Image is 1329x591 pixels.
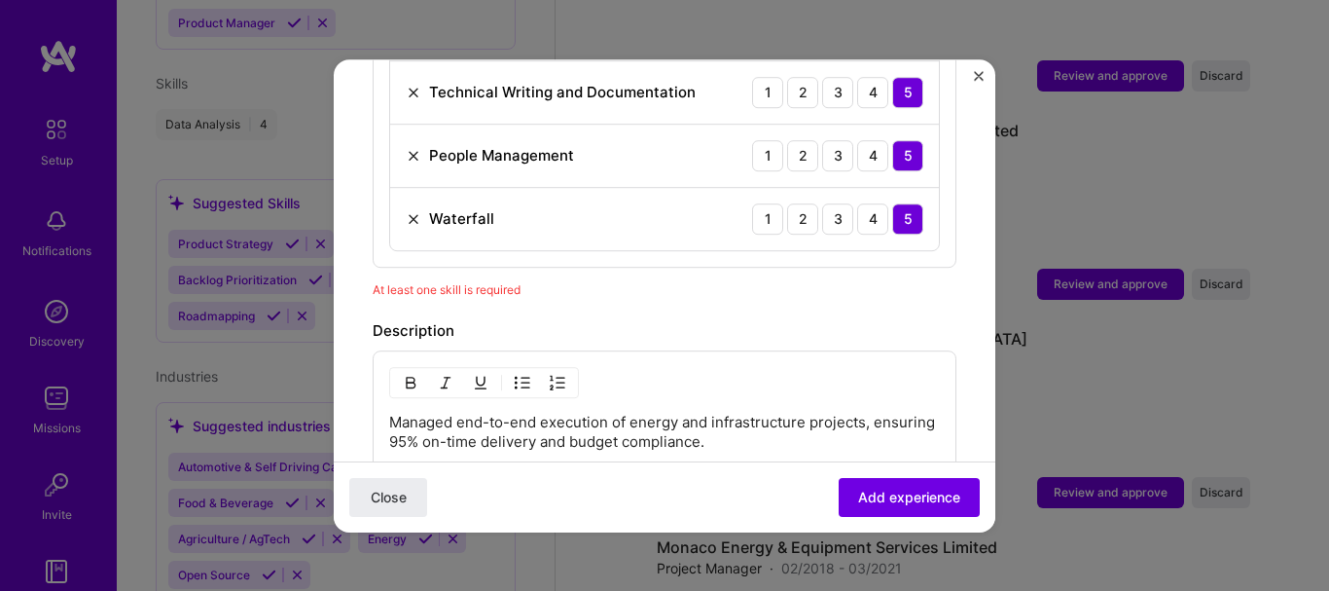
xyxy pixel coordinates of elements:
div: Technical Writing and Documentation [429,82,696,102]
button: Close [349,477,427,516]
div: 5 [892,140,923,171]
div: 4 [857,77,888,108]
div: Waterfall [429,208,494,229]
div: 3 [822,77,853,108]
div: 3 [822,140,853,171]
img: UL [515,375,530,390]
div: 1 [752,203,783,235]
div: 1 [752,140,783,171]
img: Italic [438,375,453,390]
img: Remove [406,211,421,227]
div: 5 [892,203,923,235]
div: 2 [787,77,818,108]
span: Close [371,487,407,506]
div: 2 [787,203,818,235]
img: Divider [501,371,502,394]
div: 2 [787,140,818,171]
label: Description [373,321,454,340]
span: Add experience [858,487,960,506]
div: 1 [752,77,783,108]
img: Remove [406,148,421,164]
div: 3 [822,203,853,235]
div: People Management [429,145,574,166]
span: At least one skill is required [373,282,521,297]
p: Managed end-to-end execution of energy and infrastructure projects, ensuring 95% on-time delivery... [389,413,940,452]
div: 5 [892,77,923,108]
button: Close [974,71,984,92]
img: Remove [406,85,421,100]
img: Bold [403,375,418,390]
div: 4 [857,203,888,235]
img: Underline [473,375,488,390]
div: 4 [857,140,888,171]
button: Add experience [839,477,980,516]
img: OL [550,375,565,390]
